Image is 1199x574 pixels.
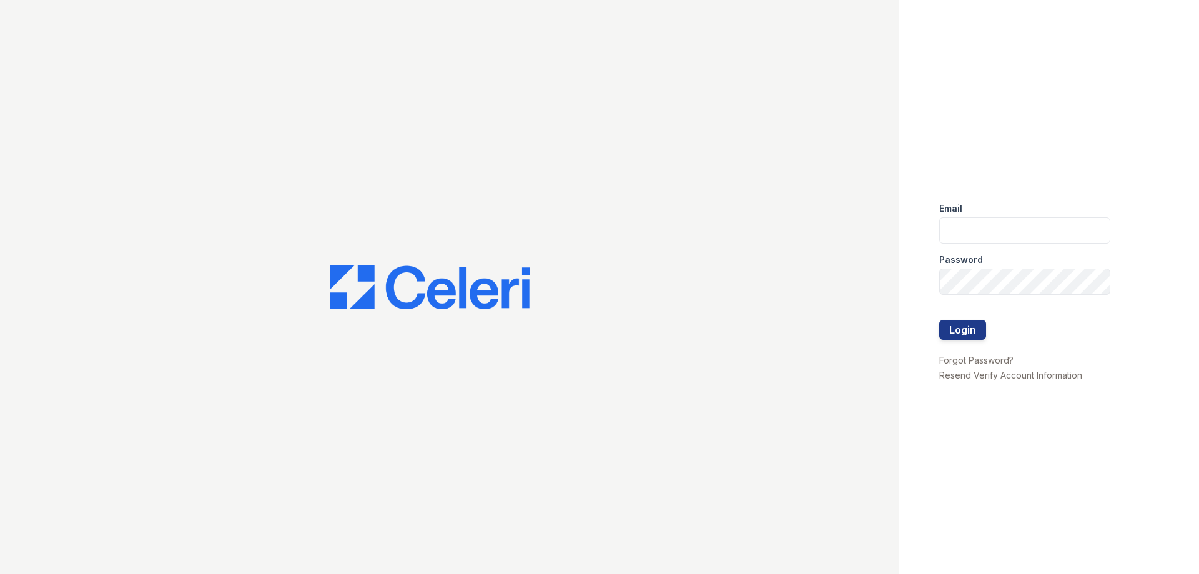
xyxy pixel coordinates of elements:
[939,320,986,340] button: Login
[939,355,1014,365] a: Forgot Password?
[939,254,983,266] label: Password
[330,265,530,310] img: CE_Logo_Blue-a8612792a0a2168367f1c8372b55b34899dd931a85d93a1a3d3e32e68fde9ad4.png
[939,370,1082,380] a: Resend Verify Account Information
[939,202,962,215] label: Email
